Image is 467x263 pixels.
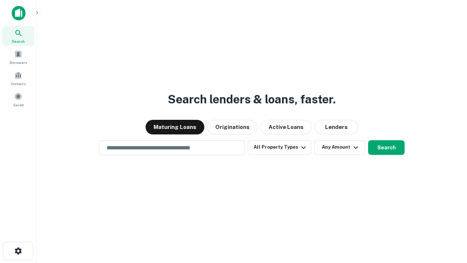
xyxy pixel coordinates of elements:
[2,89,34,109] a: Saved
[12,38,25,44] span: Search
[207,120,258,134] button: Originations
[248,140,311,155] button: All Property Types
[368,140,405,155] button: Search
[13,102,24,108] span: Saved
[2,68,34,88] a: Contacts
[260,120,312,134] button: Active Loans
[11,81,26,87] span: Contacts
[168,91,336,108] h3: Search lenders & loans, faster.
[2,26,34,46] a: Search
[314,140,365,155] button: Any Amount
[314,120,358,134] button: Lenders
[9,60,27,65] span: Borrowers
[431,205,467,240] iframe: Chat Widget
[2,47,34,67] a: Borrowers
[12,6,26,20] img: capitalize-icon.png
[146,120,204,134] button: Maturing Loans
